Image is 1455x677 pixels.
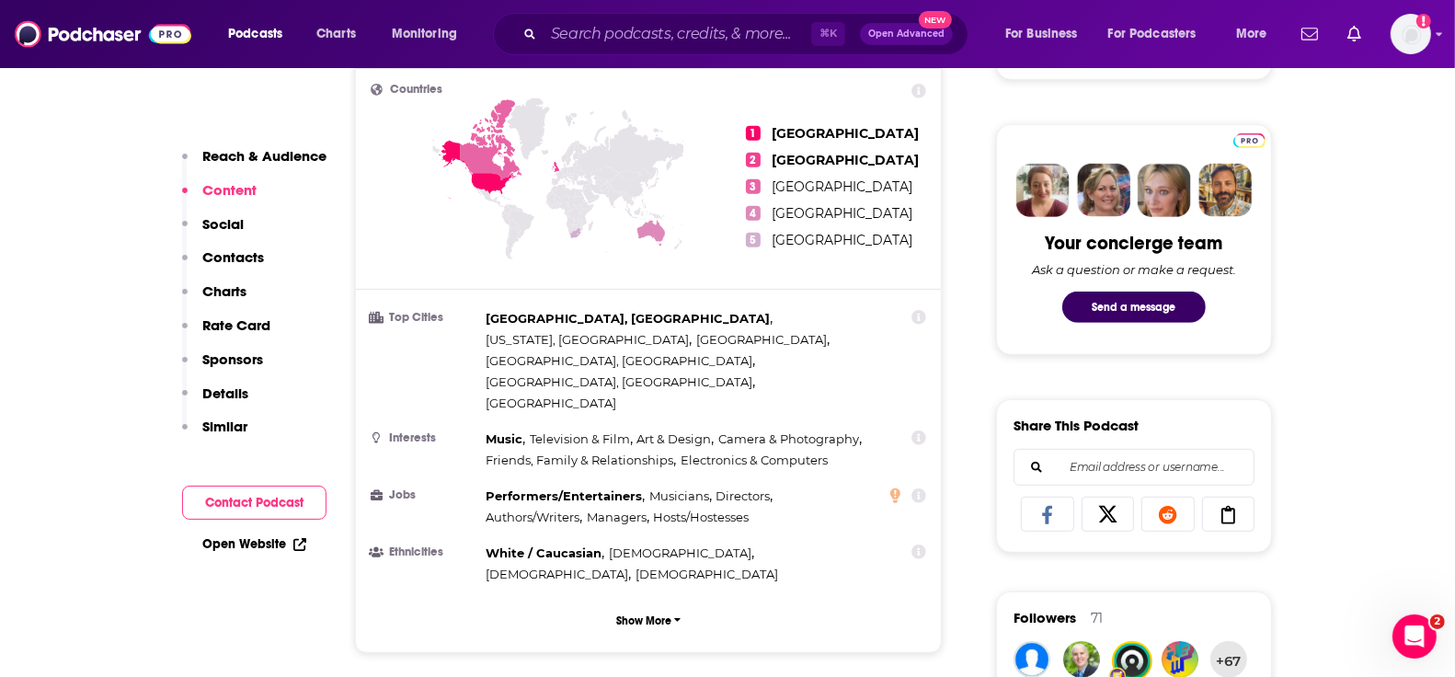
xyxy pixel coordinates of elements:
span: Television & Film [530,431,630,446]
button: open menu [992,19,1101,49]
span: , [718,429,862,450]
div: Search podcasts, credits, & more... [510,13,986,55]
span: Art & Design [637,431,712,446]
span: [US_STATE], [GEOGRAPHIC_DATA] [486,332,689,347]
span: , [486,329,692,350]
span: , [609,543,754,564]
span: [GEOGRAPHIC_DATA] [696,332,827,347]
button: Charts [182,282,246,316]
span: Camera & Photography [718,431,859,446]
p: Details [202,384,248,402]
input: Email address or username... [1029,450,1239,485]
h3: Top Cities [371,312,478,324]
img: Podchaser Pro [1233,133,1266,148]
img: Barbara Profile [1077,164,1130,217]
img: Podchaser - Follow, Share and Rate Podcasts [15,17,191,52]
h3: Ethnicities [371,546,478,558]
span: , [649,486,712,507]
input: Search podcasts, credits, & more... [544,19,811,49]
p: Sponsors [202,350,263,368]
a: Pro website [1233,131,1266,148]
button: open menu [1096,19,1223,49]
h3: Share This Podcast [1014,417,1139,434]
button: Rate Card [182,316,270,350]
span: [GEOGRAPHIC_DATA], [GEOGRAPHIC_DATA] [486,374,752,389]
button: Show More [371,603,926,637]
span: Managers [587,510,647,524]
p: Rate Card [202,316,270,334]
span: , [486,543,604,564]
button: Details [182,384,248,419]
span: 2 [1430,614,1445,629]
p: Contacts [202,248,264,266]
div: Ask a question or make a request. [1032,262,1236,277]
a: Share on Reddit [1141,497,1195,532]
span: For Business [1005,21,1078,47]
button: Sponsors [182,350,263,384]
p: Reach & Audience [202,147,327,165]
button: Content [182,181,257,215]
span: , [637,429,715,450]
span: Followers [1014,609,1076,626]
span: Logged in as lemya [1391,14,1431,54]
img: Jules Profile [1138,164,1191,217]
span: , [716,486,773,507]
span: [GEOGRAPHIC_DATA], [GEOGRAPHIC_DATA] [486,311,770,326]
span: , [696,329,830,350]
span: , [486,486,645,507]
a: Show notifications dropdown [1294,18,1325,50]
span: Musicians [649,488,709,503]
button: Social [182,215,244,249]
span: White / Caucasian [486,545,601,560]
a: Open Website [202,536,306,552]
span: , [486,564,631,585]
span: 4 [746,206,761,221]
a: Show notifications dropdown [1340,18,1369,50]
button: open menu [379,19,481,49]
p: Social [202,215,244,233]
span: [DEMOGRAPHIC_DATA] [636,567,778,581]
button: Reach & Audience [182,147,327,181]
iframe: Intercom live chat [1392,614,1437,659]
img: User Profile [1391,14,1431,54]
p: Show More [616,614,671,627]
span: , [530,429,633,450]
span: Charts [316,21,356,47]
button: Contacts [182,248,264,282]
button: open menu [1223,19,1290,49]
span: [GEOGRAPHIC_DATA] [486,396,616,410]
div: Your concierge team [1046,232,1223,255]
a: Copy Link [1202,497,1255,532]
span: , [486,507,582,528]
button: Open AdvancedNew [860,23,953,45]
span: [GEOGRAPHIC_DATA] [772,232,912,248]
span: Music [486,431,522,446]
h3: Interests [371,432,478,444]
span: [DEMOGRAPHIC_DATA] [486,567,628,581]
span: [GEOGRAPHIC_DATA] [772,178,912,195]
span: , [587,507,649,528]
span: 1 [746,126,761,141]
p: Similar [202,418,247,435]
a: Charts [304,19,367,49]
svg: Add a profile image [1416,14,1431,29]
div: Search followers [1014,449,1255,486]
button: Show profile menu [1391,14,1431,54]
p: Charts [202,282,246,300]
span: [GEOGRAPHIC_DATA] [772,125,919,142]
span: For Podcasters [1108,21,1197,47]
span: [GEOGRAPHIC_DATA], [GEOGRAPHIC_DATA] [486,353,752,368]
h3: Jobs [371,489,478,501]
span: 3 [746,179,761,194]
button: open menu [215,19,306,49]
button: Contact Podcast [182,486,327,520]
span: , [486,350,755,372]
span: Authors/Writers [486,510,579,524]
span: [GEOGRAPHIC_DATA] [772,152,919,168]
span: 2 [746,153,761,167]
a: Share on X/Twitter [1082,497,1135,532]
span: , [486,450,676,471]
span: Directors [716,488,771,503]
a: Share on Facebook [1021,497,1074,532]
span: ⌘ K [811,22,845,46]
